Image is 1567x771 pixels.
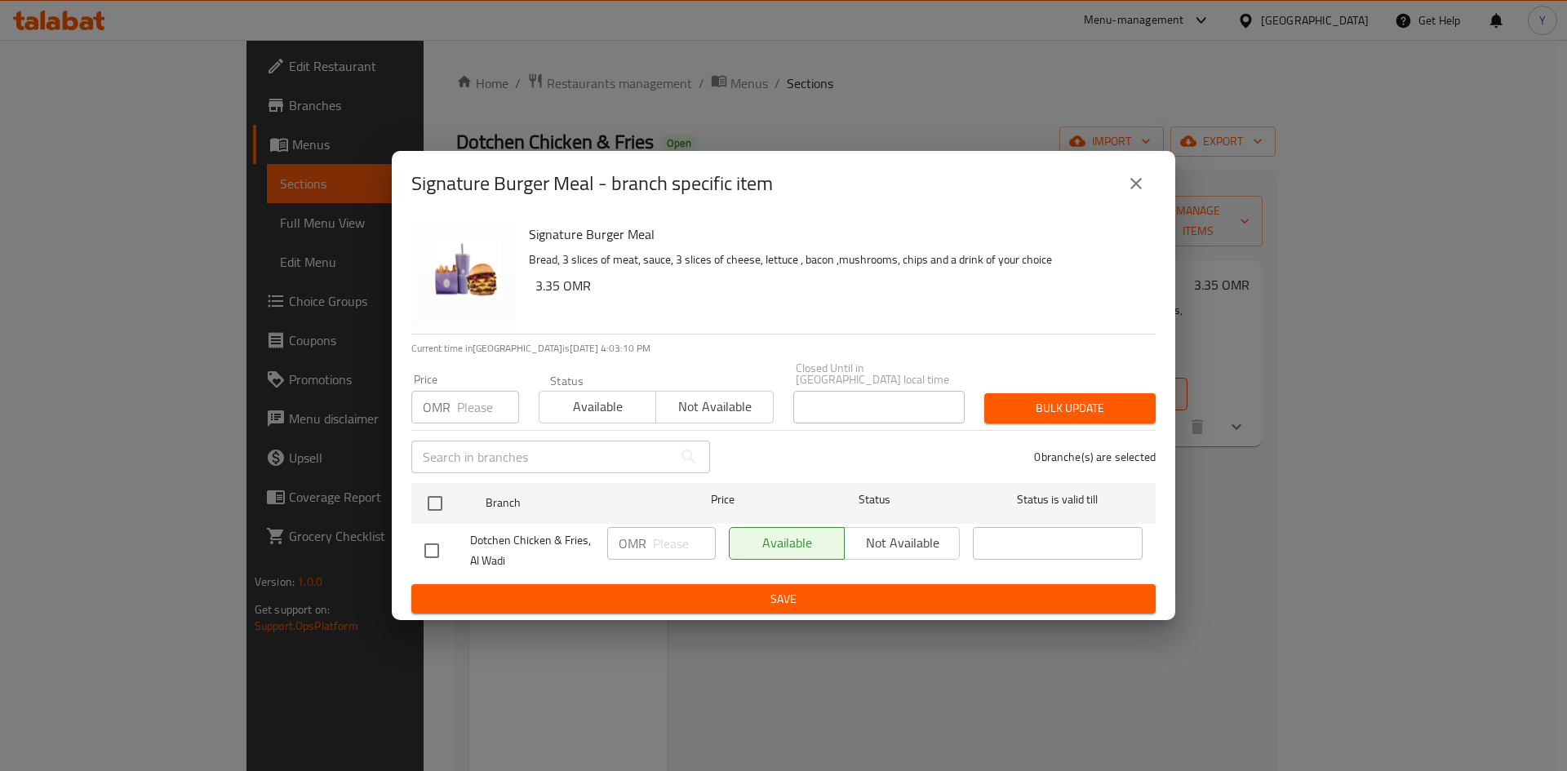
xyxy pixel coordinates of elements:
p: Current time in [GEOGRAPHIC_DATA] is [DATE] 4:03:10 PM [411,341,1156,356]
p: 0 branche(s) are selected [1034,449,1156,465]
span: Price [668,490,777,510]
span: Branch [486,493,655,513]
button: Save [411,584,1156,614]
span: Not available [663,395,766,419]
h6: Signature Burger Meal [529,223,1143,246]
input: Please enter price [653,527,716,560]
h2: Signature Burger Meal - branch specific item [411,171,773,197]
button: Not available [655,391,773,423]
input: Please enter price [457,391,519,423]
span: Dotchen Chicken & Fries, Al Wadi [470,530,594,571]
span: Available [546,395,650,419]
span: Save [424,589,1143,609]
h6: 3.35 OMR [535,274,1143,297]
button: Available [539,391,656,423]
p: Bread, 3 slices of meat, sauce, 3 slices of cheese, lettuce , bacon ,mushrooms, chips and a drink... [529,250,1143,270]
span: Status is valid till [973,490,1143,510]
button: Bulk update [984,393,1156,423]
p: OMR [423,397,451,417]
p: OMR [619,534,646,553]
button: close [1116,164,1156,203]
span: Status [790,490,960,510]
img: Signature Burger Meal [411,223,516,327]
input: Search in branches [411,441,673,473]
span: Bulk update [997,398,1143,419]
